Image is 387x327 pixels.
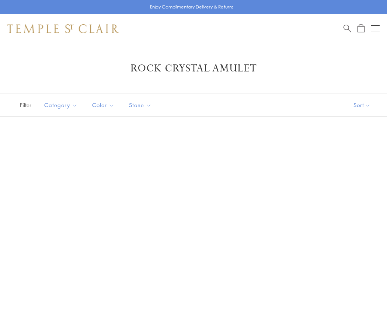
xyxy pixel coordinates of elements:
[18,62,369,75] h1: Rock Crystal Amulet
[87,97,120,113] button: Color
[371,24,380,33] button: Open navigation
[88,101,120,110] span: Color
[358,24,365,33] a: Open Shopping Bag
[344,24,351,33] a: Search
[337,94,387,116] button: Show sort by
[39,97,83,113] button: Category
[7,24,119,33] img: Temple St. Clair
[125,101,157,110] span: Stone
[41,101,83,110] span: Category
[123,97,157,113] button: Stone
[150,3,234,11] p: Enjoy Complimentary Delivery & Returns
